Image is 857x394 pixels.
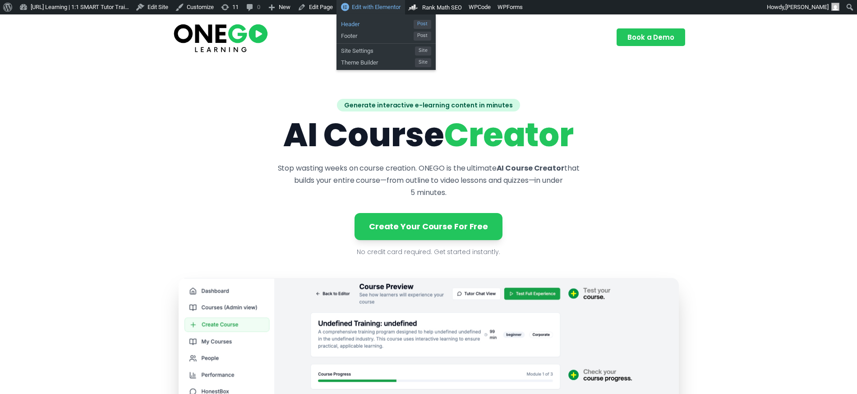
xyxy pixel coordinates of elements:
a: Book a Demo [617,28,685,46]
span: Creator [444,112,574,158]
strong: AI Course Creator [497,163,564,173]
a: Site SettingsSite [336,44,436,56]
span: Site [415,58,431,67]
span: Site [415,46,431,56]
span: Post [414,20,431,29]
h1: AI Course [179,119,679,151]
span: Book a Demo [627,34,674,41]
a: HeaderPost [336,17,436,29]
a: Theme BuilderSite [336,56,436,67]
p: No credit card required. Get started instantly. [179,247,679,256]
span: Generate interactive e-learning content in minutes [337,99,520,111]
span: Site Settings [341,44,415,56]
span: [PERSON_NAME] [785,4,829,10]
a: FooterPost [336,29,436,41]
p: Stop wasting weeks on course creation. ONEGO is the ultimate that builds your entire course—from ... [277,162,580,199]
span: Header [341,17,414,29]
span: Rank Math SEO [422,4,462,11]
span: Footer [341,29,414,41]
span: Theme Builder [341,56,415,67]
span: Post [414,32,431,41]
span: Edit with Elementor [352,4,401,10]
a: Create Your Course For Free [355,213,502,240]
